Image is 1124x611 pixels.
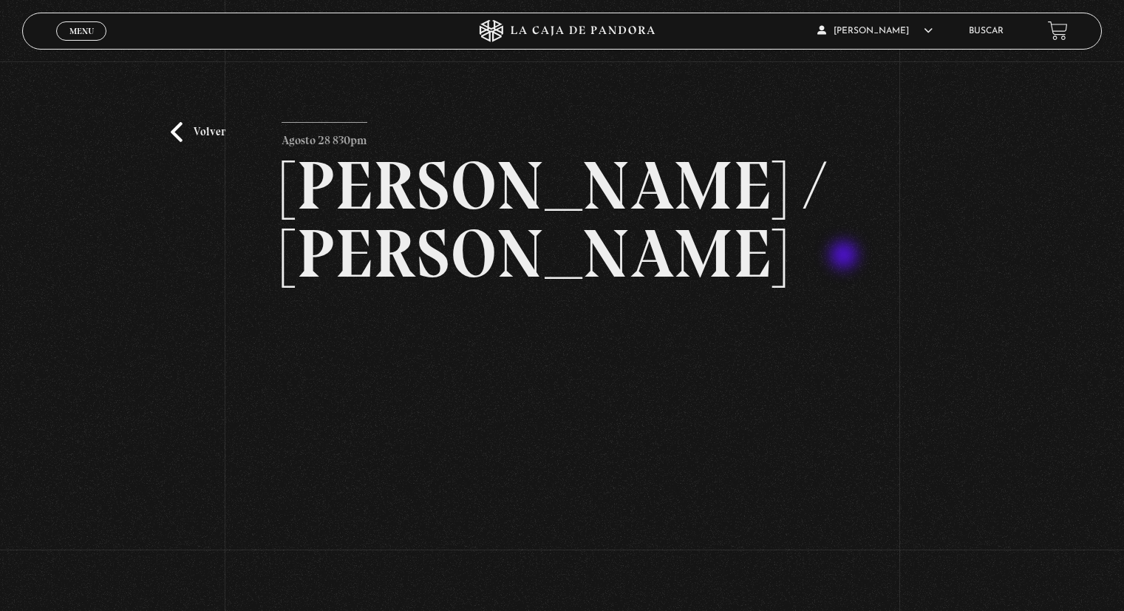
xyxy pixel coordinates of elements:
span: [PERSON_NAME] [817,27,933,36]
p: Agosto 28 830pm [282,122,367,152]
a: View your shopping cart [1048,21,1068,41]
a: Buscar [969,27,1004,36]
h2: [PERSON_NAME] / [PERSON_NAME] [282,152,842,288]
a: Volver [171,122,225,142]
span: Menu [69,27,94,36]
span: Cerrar [64,38,99,49]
